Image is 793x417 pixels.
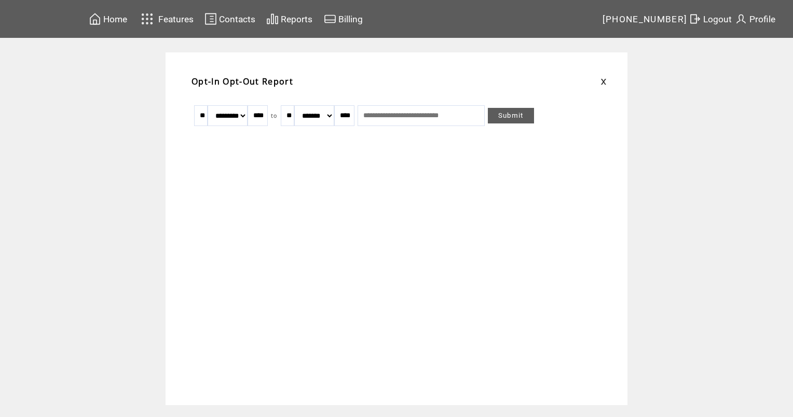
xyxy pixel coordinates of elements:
[322,11,364,27] a: Billing
[338,14,363,24] span: Billing
[733,11,777,27] a: Profile
[266,12,279,25] img: chart.svg
[265,11,314,27] a: Reports
[324,12,336,25] img: creidtcard.svg
[138,10,156,27] img: features.svg
[219,14,255,24] span: Contacts
[603,14,688,24] span: [PHONE_NUMBER]
[204,12,217,25] img: contacts.svg
[89,12,101,25] img: home.svg
[735,12,747,25] img: profile.svg
[749,14,775,24] span: Profile
[136,9,195,29] a: Features
[203,11,257,27] a: Contacts
[103,14,127,24] span: Home
[87,11,129,27] a: Home
[687,11,733,27] a: Logout
[281,14,312,24] span: Reports
[271,112,278,119] span: to
[192,76,293,87] span: Opt-In Opt-Out Report
[488,108,534,123] a: Submit
[703,14,732,24] span: Logout
[689,12,701,25] img: exit.svg
[158,14,194,24] span: Features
